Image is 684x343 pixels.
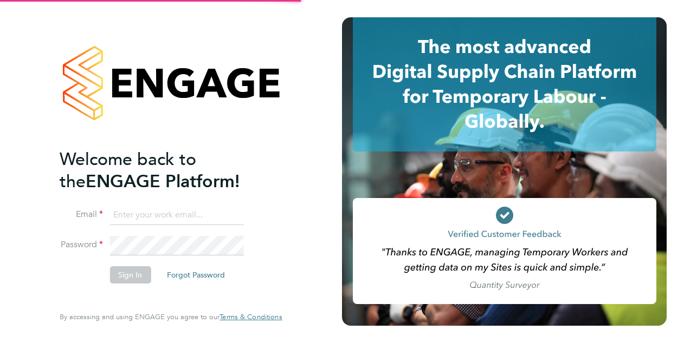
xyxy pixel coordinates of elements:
[60,239,103,250] label: Password
[158,266,234,283] button: Forgot Password
[60,149,196,192] span: Welcome back to the
[109,206,243,225] input: Enter your work email...
[60,209,103,220] label: Email
[109,266,151,283] button: Sign In
[60,148,271,193] h2: ENGAGE Platform!
[60,312,282,321] span: By accessing and using ENGAGE you agree to our
[220,313,282,321] a: Terms & Conditions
